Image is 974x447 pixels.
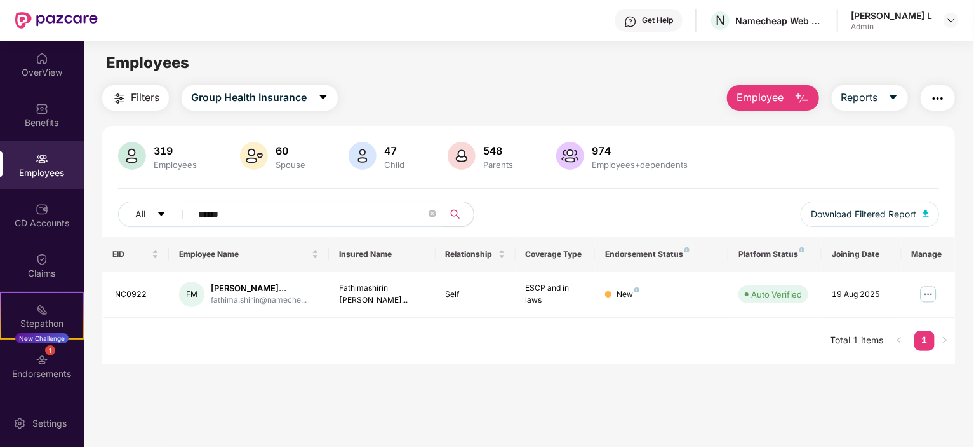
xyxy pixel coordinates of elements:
img: svg+xml;base64,PHN2ZyBpZD0iSG9tZSIgeG1sbnM9Imh0dHA6Ly93d3cudzMub3JnLzIwMDAvc3ZnIiB3aWR0aD0iMjAiIG... [36,52,48,65]
li: Previous Page [889,331,909,351]
button: Allcaret-down [118,202,196,227]
div: Settings [29,417,70,430]
span: Filters [131,90,159,106]
li: Total 1 items [831,331,884,351]
img: svg+xml;base64,PHN2ZyB4bWxucz0iaHR0cDovL3d3dy53My5vcmcvMjAwMC9zdmciIHdpZHRoPSI4IiBoZWlnaHQ9IjgiIH... [684,247,690,252]
th: Coverage Type [516,237,596,272]
span: EID [112,249,149,259]
div: Employees [151,160,199,170]
span: Reports [841,90,878,106]
div: 60 [273,144,308,157]
img: svg+xml;base64,PHN2ZyB4bWxucz0iaHR0cDovL3d3dy53My5vcmcvMjAwMC9zdmciIHhtbG5zOnhsaW5rPSJodHRwOi8vd3... [794,91,810,106]
img: svg+xml;base64,PHN2ZyB4bWxucz0iaHR0cDovL3d3dy53My5vcmcvMjAwMC9zdmciIHhtbG5zOnhsaW5rPSJodHRwOi8vd3... [448,142,476,170]
li: 1 [914,331,935,351]
div: fathima.shirin@nameche... [211,294,307,306]
span: close-circle [429,209,436,221]
button: left [889,331,909,351]
img: svg+xml;base64,PHN2ZyB4bWxucz0iaHR0cDovL3d3dy53My5vcmcvMjAwMC9zdmciIHdpZHRoPSIyNCIgaGVpZ2h0PSIyNC... [112,91,127,106]
div: New [617,289,639,301]
div: Get Help [642,15,673,25]
span: right [941,336,949,344]
th: Relationship [436,237,516,272]
span: caret-down [318,92,328,104]
img: svg+xml;base64,PHN2ZyBpZD0iRW1wbG95ZWVzIiB4bWxucz0iaHR0cDovL3d3dy53My5vcmcvMjAwMC9zdmciIHdpZHRoPS... [36,153,48,165]
img: svg+xml;base64,PHN2ZyB4bWxucz0iaHR0cDovL3d3dy53My5vcmcvMjAwMC9zdmciIHhtbG5zOnhsaW5rPSJodHRwOi8vd3... [923,210,929,217]
span: left [895,336,903,344]
th: Employee Name [169,237,329,272]
div: Spouse [273,160,308,170]
th: Insured Name [329,237,436,272]
img: svg+xml;base64,PHN2ZyB4bWxucz0iaHR0cDovL3d3dy53My5vcmcvMjAwMC9zdmciIHhtbG5zOnhsaW5rPSJodHRwOi8vd3... [556,142,584,170]
img: svg+xml;base64,PHN2ZyBpZD0iSGVscC0zMngzMiIgeG1sbnM9Imh0dHA6Ly93d3cudzMub3JnLzIwMDAvc3ZnIiB3aWR0aD... [624,15,637,28]
th: Manage [902,237,955,272]
img: manageButton [918,284,938,305]
a: 1 [914,331,935,350]
button: search [443,202,474,227]
th: EID [102,237,169,272]
div: Parents [481,160,516,170]
div: 974 [589,144,690,157]
span: search [443,209,467,219]
button: Reportscaret-down [832,85,908,111]
div: Admin [851,22,932,32]
img: svg+xml;base64,PHN2ZyBpZD0iRW5kb3JzZW1lbnRzIiB4bWxucz0iaHR0cDovL3d3dy53My5vcmcvMjAwMC9zdmciIHdpZH... [36,354,48,366]
span: N [716,13,725,28]
img: svg+xml;base64,PHN2ZyB4bWxucz0iaHR0cDovL3d3dy53My5vcmcvMjAwMC9zdmciIHhtbG5zOnhsaW5rPSJodHRwOi8vd3... [349,142,377,170]
img: svg+xml;base64,PHN2ZyB4bWxucz0iaHR0cDovL3d3dy53My5vcmcvMjAwMC9zdmciIHdpZHRoPSI4IiBoZWlnaHQ9IjgiIH... [634,287,639,292]
span: Employee Name [179,249,309,259]
div: 19 Aug 2025 [832,289,891,301]
button: Filters [102,85,169,111]
img: svg+xml;base64,PHN2ZyBpZD0iQ0RfQWNjb3VudHMiIGRhdGEtbmFtZT0iQ0QgQWNjb3VudHMiIHhtbG5zPSJodHRwOi8vd3... [36,203,48,216]
div: FM [179,282,204,307]
div: Auto Verified [751,288,802,301]
div: Child [382,160,407,170]
div: 1 [45,345,55,355]
div: [PERSON_NAME]... [211,282,307,294]
img: svg+xml;base64,PHN2ZyB4bWxucz0iaHR0cDovL3d3dy53My5vcmcvMjAwMC9zdmciIHdpZHRoPSIyNCIgaGVpZ2h0PSIyNC... [930,91,945,106]
img: svg+xml;base64,PHN2ZyB4bWxucz0iaHR0cDovL3d3dy53My5vcmcvMjAwMC9zdmciIHdpZHRoPSIyMSIgaGVpZ2h0PSIyMC... [36,303,48,316]
div: Platform Status [738,249,811,259]
li: Next Page [935,331,955,351]
div: NC0922 [115,289,159,301]
div: 319 [151,144,199,157]
img: svg+xml;base64,PHN2ZyB4bWxucz0iaHR0cDovL3d3dy53My5vcmcvMjAwMC9zdmciIHdpZHRoPSI4IiBoZWlnaHQ9IjgiIH... [799,247,804,252]
img: svg+xml;base64,PHN2ZyB4bWxucz0iaHR0cDovL3d3dy53My5vcmcvMjAwMC9zdmciIHhtbG5zOnhsaW5rPSJodHRwOi8vd3... [118,142,146,170]
th: Joining Date [822,237,902,272]
div: 47 [382,144,407,157]
img: svg+xml;base64,PHN2ZyBpZD0iQmVuZWZpdHMiIHhtbG5zPSJodHRwOi8vd3d3LnczLm9yZy8yMDAwL3N2ZyIgd2lkdGg9Ij... [36,102,48,115]
button: Group Health Insurancecaret-down [182,85,338,111]
button: Employee [727,85,819,111]
img: svg+xml;base64,PHN2ZyBpZD0iQ2xhaW0iIHhtbG5zPSJodHRwOi8vd3d3LnczLm9yZy8yMDAwL3N2ZyIgd2lkdGg9IjIwIi... [36,253,48,266]
div: Stepathon [1,317,83,330]
span: Relationship [446,249,496,259]
div: Endorsement Status [605,249,718,259]
img: svg+xml;base64,PHN2ZyB4bWxucz0iaHR0cDovL3d3dy53My5vcmcvMjAwMC9zdmciIHhtbG5zOnhsaW5rPSJodHRwOi8vd3... [240,142,268,170]
div: Self [446,289,505,301]
span: close-circle [429,210,436,217]
button: Download Filtered Report [801,202,939,227]
span: caret-down [157,210,166,220]
img: svg+xml;base64,PHN2ZyBpZD0iU2V0dGluZy0yMHgyMCIgeG1sbnM9Imh0dHA6Ly93d3cudzMub3JnLzIwMDAvc3ZnIiB3aW... [13,417,26,430]
span: caret-down [888,92,898,104]
div: ESCP and in laws [526,282,585,306]
img: svg+xml;base64,PHN2ZyBpZD0iRHJvcGRvd24tMzJ4MzIiIHhtbG5zPSJodHRwOi8vd3d3LnczLm9yZy8yMDAwL3N2ZyIgd2... [946,15,956,25]
span: Employees [106,53,189,72]
div: 548 [481,144,516,157]
img: New Pazcare Logo [15,12,98,29]
span: All [135,207,145,221]
span: Group Health Insurance [191,90,307,106]
span: Employee [737,90,784,106]
div: New Challenge [15,333,69,343]
div: Fathimashirin [PERSON_NAME]... [339,282,425,306]
span: Download Filtered Report [811,207,916,221]
button: right [935,331,955,351]
div: Employees+dependents [589,160,690,170]
div: [PERSON_NAME] L [851,10,932,22]
div: Namecheap Web services Pvt Ltd [735,15,824,27]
